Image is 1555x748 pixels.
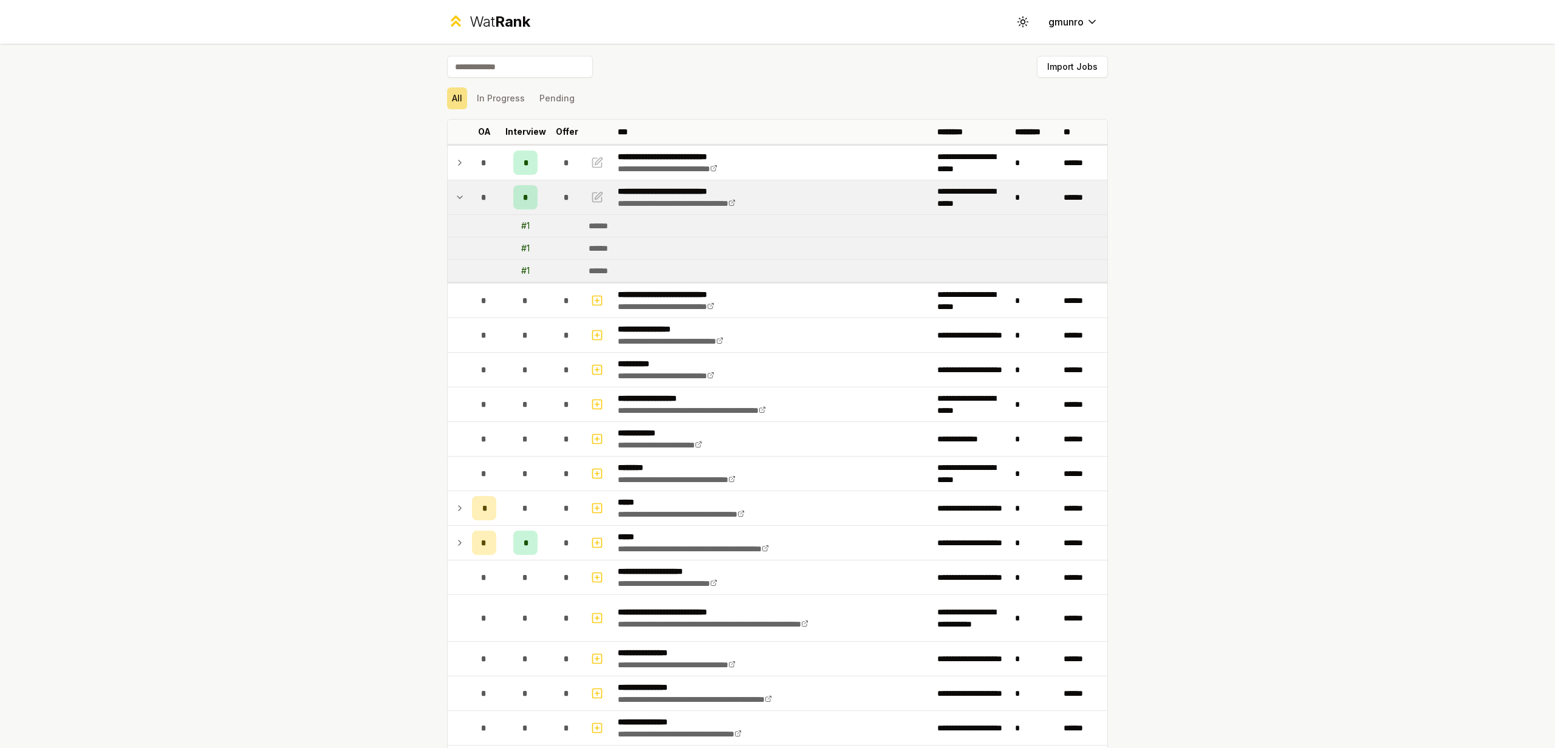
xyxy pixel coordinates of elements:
button: All [447,87,467,109]
div: # 1 [521,242,530,254]
p: Interview [505,126,546,138]
button: Import Jobs [1037,56,1108,78]
a: WatRank [447,12,530,32]
p: Offer [556,126,578,138]
button: Pending [535,87,579,109]
button: In Progress [472,87,530,109]
button: gmunro [1039,11,1108,33]
div: # 1 [521,220,530,232]
span: gmunro [1048,15,1084,29]
div: Wat [470,12,530,32]
div: # 1 [521,265,530,277]
span: Rank [495,13,530,30]
p: OA [478,126,491,138]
